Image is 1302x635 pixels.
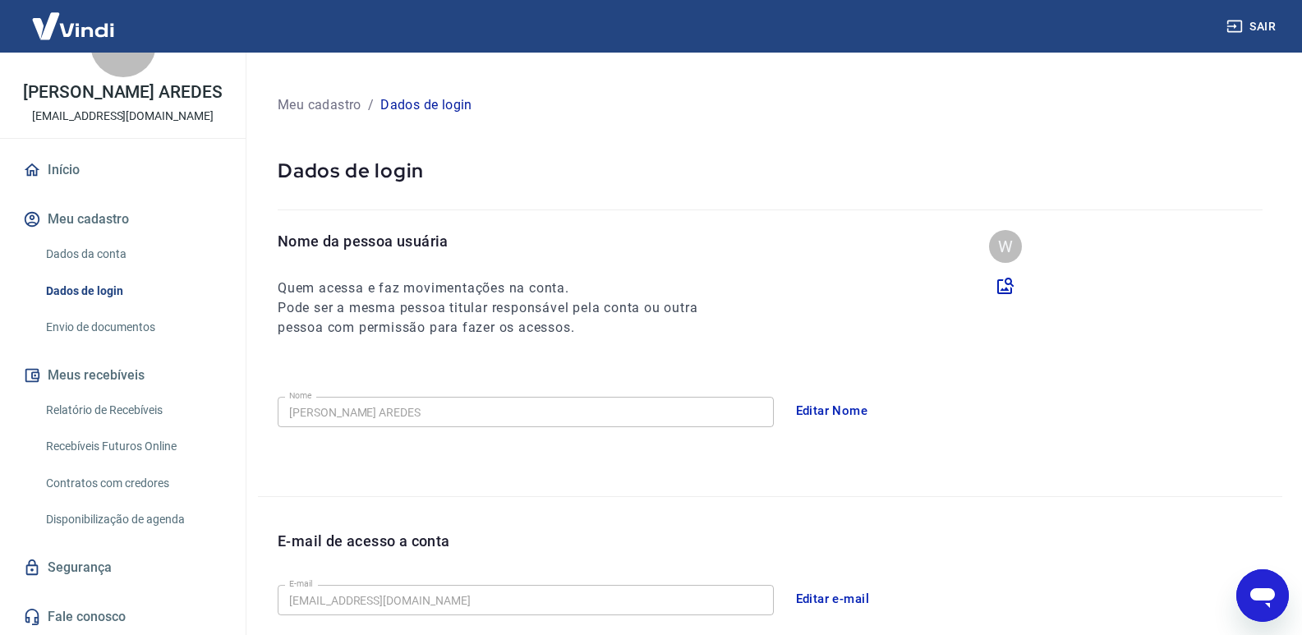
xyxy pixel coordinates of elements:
label: E-mail [289,577,312,590]
a: Contratos com credores [39,467,226,500]
p: Dados de login [278,158,1263,183]
a: Disponibilização de agenda [39,503,226,536]
button: Meu cadastro [20,201,226,237]
a: Recebíveis Futuros Online [39,430,226,463]
label: Nome [289,389,312,402]
a: Segurança [20,550,226,586]
p: Dados de login [380,95,472,115]
p: [PERSON_NAME] AREDES [23,84,223,101]
a: Relatório de Recebíveis [39,393,226,427]
iframe: Botão para abrir a janela de mensagens [1236,569,1289,622]
img: Vindi [20,1,127,51]
a: Início [20,152,226,188]
button: Editar e-mail [787,582,879,616]
button: Meus recebíveis [20,357,226,393]
p: E-mail de acesso a conta [278,530,450,552]
h6: Quem acessa e faz movimentações na conta. [278,278,728,298]
div: W [989,230,1022,263]
p: Nome da pessoa usuária [278,230,728,252]
a: Envio de documentos [39,311,226,344]
button: Sair [1223,12,1282,42]
a: Dados de login [39,274,226,308]
p: [EMAIL_ADDRESS][DOMAIN_NAME] [32,108,214,125]
h6: Pode ser a mesma pessoa titular responsável pela conta ou outra pessoa com permissão para fazer o... [278,298,728,338]
p: / [368,95,374,115]
a: Fale conosco [20,599,226,635]
p: Meu cadastro [278,95,361,115]
a: Dados da conta [39,237,226,271]
button: Editar Nome [787,393,877,428]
